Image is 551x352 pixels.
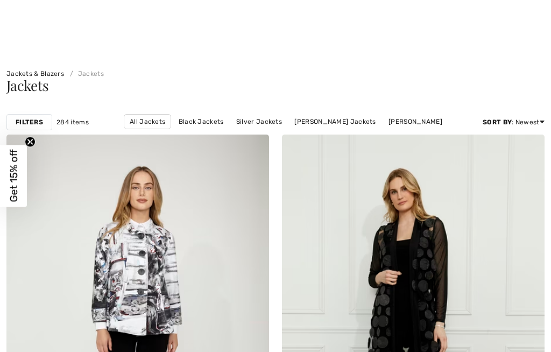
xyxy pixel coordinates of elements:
a: Jackets [66,70,103,78]
a: Silver Jackets [231,115,287,129]
a: Black Jackets [173,115,229,129]
a: [PERSON_NAME] Jackets [289,115,381,129]
span: Get 15% off [8,150,20,202]
a: Jackets & Blazers [6,70,64,78]
button: Close teaser [25,137,36,147]
strong: Sort By [483,118,512,126]
strong: Filters [16,117,43,127]
a: [PERSON_NAME] [383,115,448,129]
span: 284 items [56,117,89,127]
a: Solid [254,129,280,143]
a: All Jackets [124,114,171,129]
span: Jackets [6,76,48,95]
a: Pattern [282,129,317,143]
div: : Newest [483,117,545,127]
